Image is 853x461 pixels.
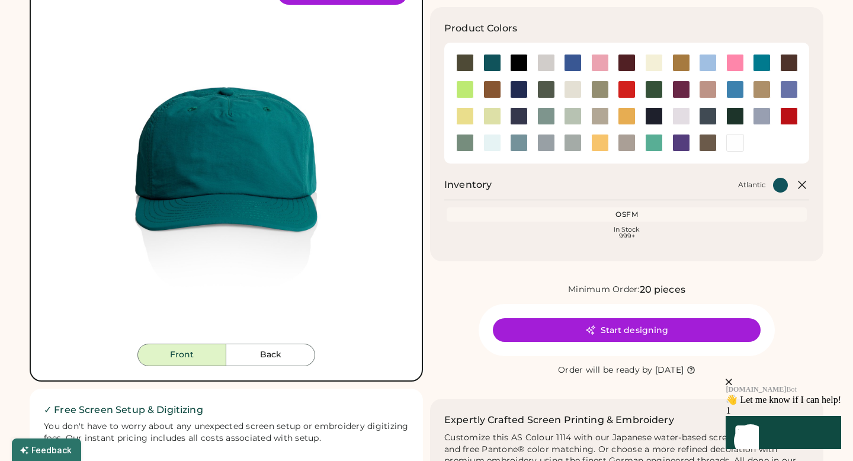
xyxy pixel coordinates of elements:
div: In Stock 999+ [449,226,804,239]
div: Order will be ready by [558,364,653,376]
div: OSFM [449,210,804,219]
div: 20 pieces [640,283,685,297]
h2: Inventory [444,178,492,192]
button: Back [226,344,315,366]
h2: Expertly Crafted Screen Printing & Embroidery [444,413,674,427]
h2: ✓ Free Screen Setup & Digitizing [44,403,409,417]
div: Minimum Order: [568,284,640,296]
div: You don't have to worry about any unexpected screen setup or embroidery digitizing fees. Our inst... [44,421,409,444]
button: Front [137,344,226,366]
div: Atlantic [738,180,766,190]
h3: Product Colors [444,21,517,36]
iframe: Front Chat [655,309,850,459]
button: Start designing [493,318,761,342]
